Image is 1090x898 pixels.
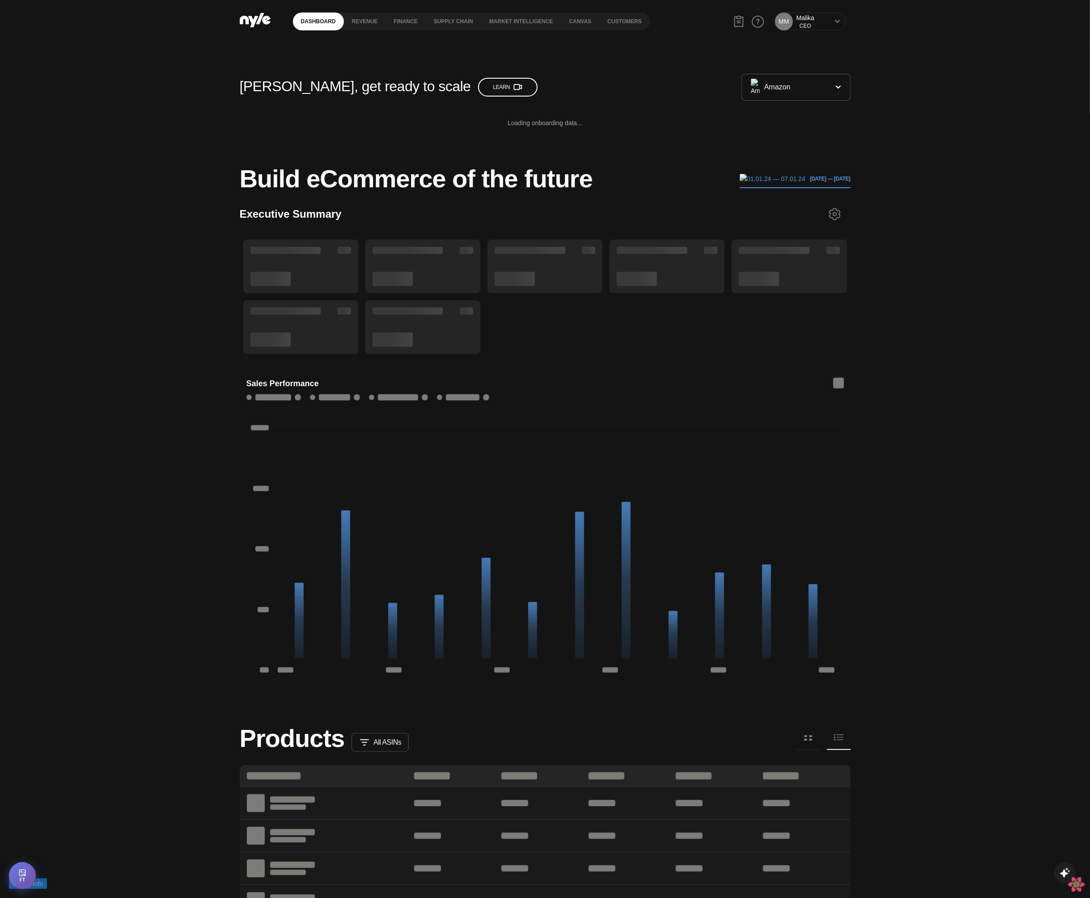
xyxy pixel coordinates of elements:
p: [DATE] — [DATE] [806,175,851,183]
button: [DATE] — [DATE] [740,170,850,188]
button: Amazon [742,74,851,101]
a: Dashboard [293,13,344,30]
h3: Executive Summary [240,207,342,221]
div: Loading onboarding data... [240,107,851,139]
h1: Products [240,730,345,746]
span: Amazon [764,82,791,92]
button: MM [775,13,793,30]
p: [PERSON_NAME], get ready to scale [240,76,471,97]
span: Debug Info [13,879,43,889]
a: Market Intelligence [481,13,561,30]
button: Revenue [344,18,386,25]
img: Amazon [751,79,760,96]
button: Open Feature Toggle Debug Panel [9,862,36,889]
div: Malika [797,13,814,22]
span: FT [19,878,25,882]
button: All ASINs [352,733,409,752]
div: CEO [797,22,814,30]
button: MalikaCEO [797,13,814,30]
a: Customers [599,13,649,30]
button: Learn [478,78,538,97]
button: Debug Info [9,878,47,889]
a: Canvas [561,13,600,30]
button: Open React Query Devtools [1068,876,1086,894]
p: All ASINs [373,738,401,746]
a: Supply chain [426,13,481,30]
h1: Sales Performance [246,378,319,390]
p: Learn [493,83,523,91]
img: 01.01.24 — 07.01.24 [740,174,806,184]
a: finance [386,13,426,30]
h1: Build eCommerce of the future [240,165,593,192]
